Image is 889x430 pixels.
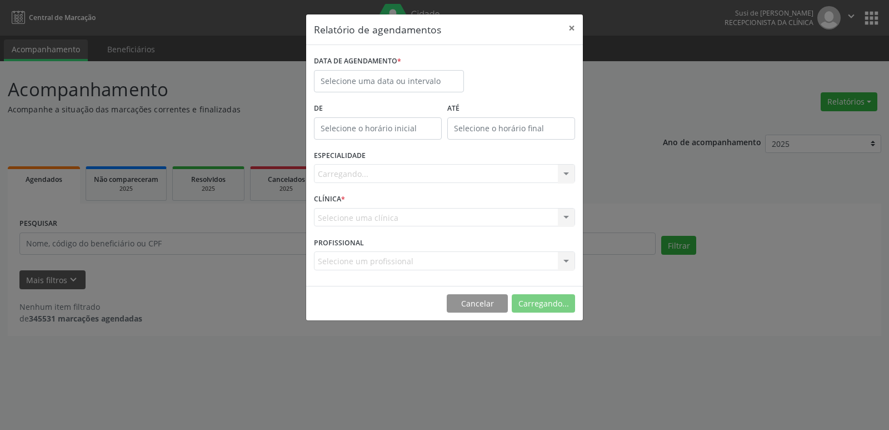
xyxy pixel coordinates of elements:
label: PROFISSIONAL [314,234,364,251]
h5: Relatório de agendamentos [314,22,441,37]
input: Selecione o horário final [447,117,575,140]
button: Carregando... [512,294,575,313]
button: Cancelar [447,294,508,313]
label: DATA DE AGENDAMENTO [314,53,401,70]
label: CLÍNICA [314,191,345,208]
input: Selecione o horário inicial [314,117,442,140]
label: ESPECIALIDADE [314,147,366,165]
input: Selecione uma data ou intervalo [314,70,464,92]
button: Close [561,14,583,42]
label: De [314,100,442,117]
label: ATÉ [447,100,575,117]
